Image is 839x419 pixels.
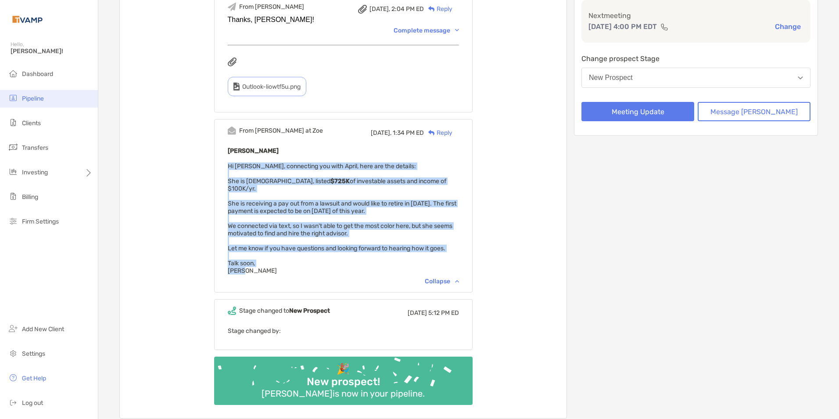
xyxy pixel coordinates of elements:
b: [PERSON_NAME] [228,147,279,155]
div: From [PERSON_NAME] [239,3,304,11]
button: Meeting Update [581,102,694,121]
img: Open dropdown arrow [798,76,803,79]
img: Chevron icon [455,29,459,32]
img: billing icon [8,191,18,202]
span: Outlook-liowtf5u.png [242,83,301,90]
div: Stage changed to [239,307,330,314]
div: Complete message [394,27,459,34]
span: [DATE] [408,309,427,317]
img: attachment [358,5,367,14]
span: Hi [PERSON_NAME], connecting you with April, here are the details: She is [DEMOGRAPHIC_DATA], lis... [228,163,456,275]
span: Log out [22,399,43,407]
span: [DATE], [369,5,390,13]
span: 2:04 PM ED [391,5,424,13]
img: type [233,83,240,90]
span: Clients [22,119,41,127]
div: Collapse [425,278,459,285]
img: settings icon [8,348,18,358]
img: clients icon [8,117,18,128]
button: Message [PERSON_NAME] [698,102,810,121]
strong: $725K [330,177,350,185]
div: Reply [424,4,452,14]
img: communication type [660,23,668,30]
img: get-help icon [8,372,18,383]
p: Stage changed by: [228,325,459,336]
img: Reply icon [428,6,435,12]
div: New prospect! [303,376,384,388]
img: pipeline icon [8,93,18,103]
span: Get Help [22,375,46,382]
span: 1:34 PM ED [393,129,424,137]
img: add_new_client icon [8,323,18,334]
p: [DATE] 4:00 PM EDT [588,21,657,32]
img: Confetti [214,357,473,397]
span: [PERSON_NAME]! [11,47,93,55]
div: From [PERSON_NAME] at Zoe [239,127,323,134]
span: 5:12 PM ED [428,309,459,317]
span: Firm Settings [22,218,59,225]
img: dashboard icon [8,68,18,79]
img: logout icon [8,397,18,408]
p: Next meeting [588,10,803,21]
img: investing icon [8,166,18,177]
div: Reply [424,128,452,137]
img: Reply icon [428,130,435,136]
span: Pipeline [22,95,44,102]
img: firm-settings icon [8,216,18,226]
div: [PERSON_NAME] is now in your pipeline. [258,388,428,399]
span: Settings [22,350,45,358]
div: Thanks, [PERSON_NAME]! [228,16,459,24]
img: Event icon [228,3,236,11]
span: Add New Client [22,325,64,333]
span: Transfers [22,144,48,152]
img: Event icon [228,126,236,135]
div: New Prospect [589,74,633,82]
span: Investing [22,169,48,176]
img: Zoe Logo [11,4,44,35]
p: Change prospect Stage [581,53,810,64]
button: Change [772,22,803,31]
img: Event icon [228,307,236,315]
span: Dashboard [22,70,53,78]
img: Chevron icon [455,280,459,282]
span: Billing [22,193,38,201]
div: 🎉 [333,363,353,376]
img: attachments [228,58,237,66]
span: [DATE], [371,129,391,137]
b: New Prospect [289,307,330,314]
button: New Prospect [581,68,810,88]
img: transfers icon [8,142,18,152]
